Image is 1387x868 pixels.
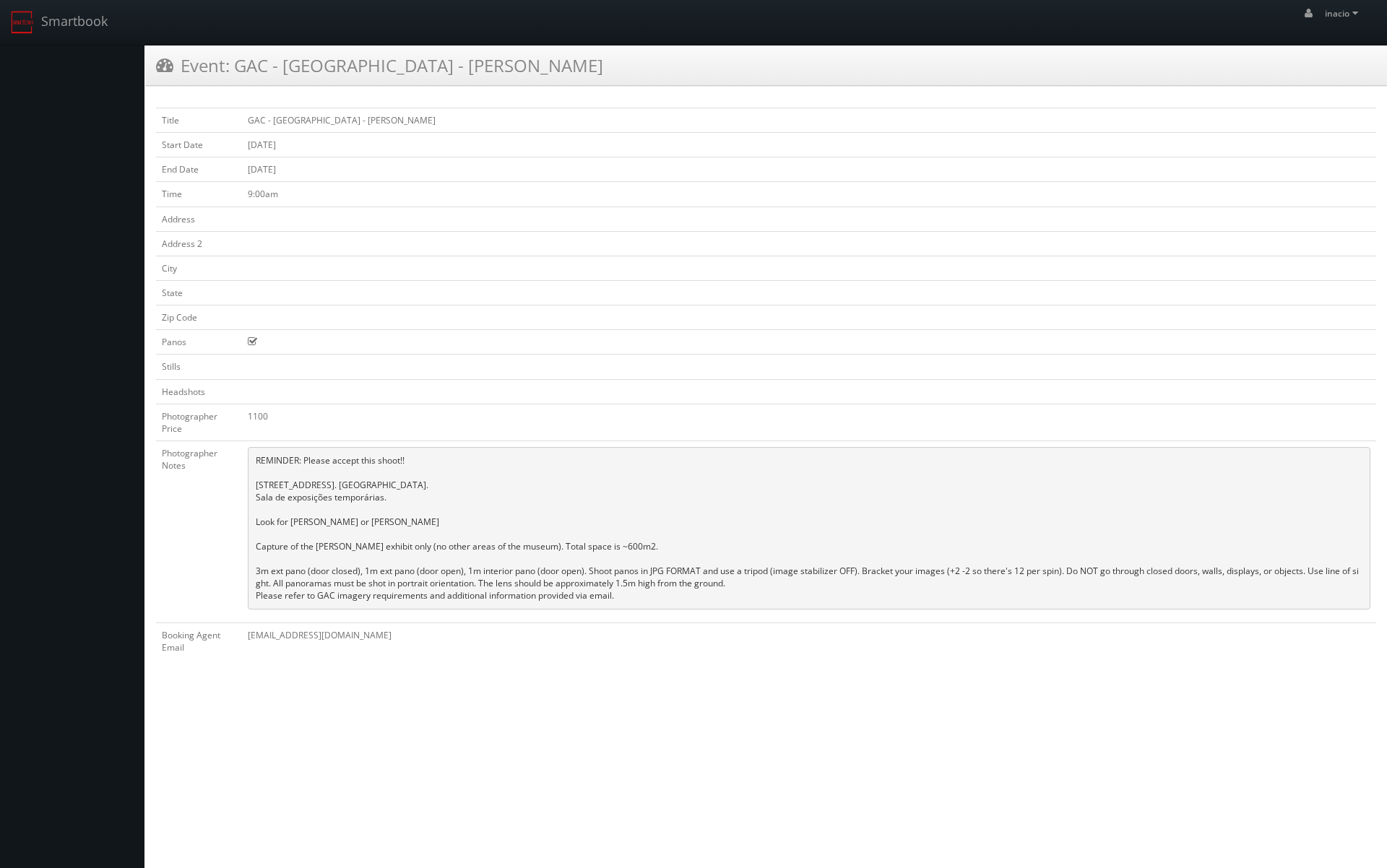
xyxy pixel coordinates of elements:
[156,355,242,379] td: Stills
[242,108,1376,133] td: GAC - [GEOGRAPHIC_DATA] - [PERSON_NAME]
[156,231,242,256] td: Address 2
[156,379,242,404] td: Headshots
[248,447,1370,609] pre: REMINDER: Please accept this shoot!! [STREET_ADDRESS]. [GEOGRAPHIC_DATA]. Sala de exposições temp...
[156,207,242,231] td: Address
[156,133,242,157] td: Start Date
[156,404,242,440] td: Photographer Price
[156,182,242,207] td: Time
[156,53,603,78] h3: Event: GAC - [GEOGRAPHIC_DATA] - [PERSON_NAME]
[156,256,242,280] td: City
[156,440,242,622] td: Photographer Notes
[11,11,34,34] img: smartbook-logo.png
[242,182,1376,207] td: 9:00am
[156,305,242,330] td: Zip Code
[156,157,242,182] td: End Date
[242,133,1376,157] td: [DATE]
[242,404,1376,440] td: 1100
[156,280,242,305] td: State
[156,622,242,659] td: Booking Agent Email
[242,622,1376,659] td: [EMAIL_ADDRESS][DOMAIN_NAME]
[156,330,242,355] td: Panos
[1325,7,1362,19] span: inacio
[156,108,242,133] td: Title
[242,157,1376,182] td: [DATE]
